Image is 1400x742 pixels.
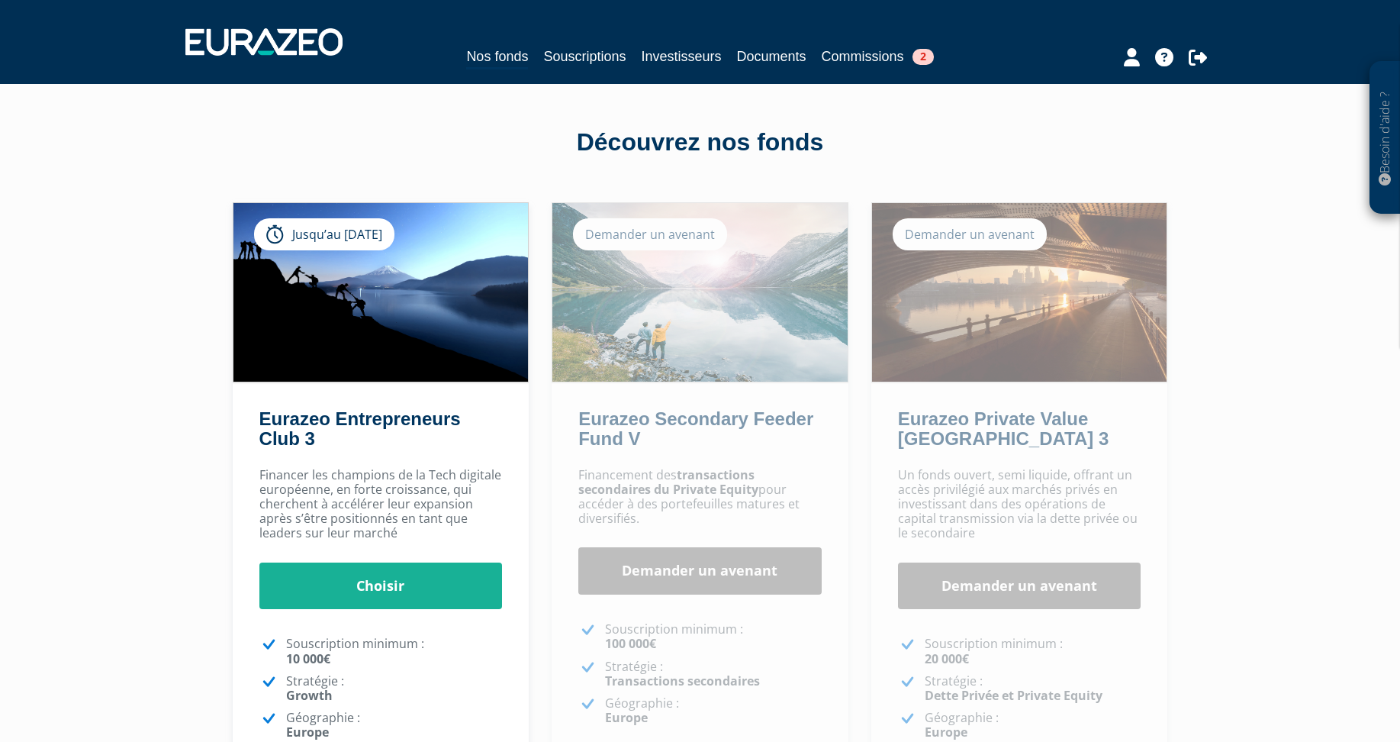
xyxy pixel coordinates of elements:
[259,468,503,541] p: Financer les champions de la Tech digitale européenne, en forte croissance, qui cherchent à accél...
[893,218,1047,250] div: Demander un avenant
[641,46,721,67] a: Investisseurs
[605,622,822,651] p: Souscription minimum :
[898,468,1141,541] p: Un fonds ouvert, semi liquide, offrant un accès privilégié aux marchés privés en investissant dan...
[925,674,1141,703] p: Stratégie :
[259,408,461,449] a: Eurazeo Entrepreneurs Club 3
[286,637,503,666] p: Souscription minimum :
[578,468,822,527] p: Financement des pour accéder à des portefeuilles matures et diversifiés.
[925,724,967,740] strong: Europe
[286,724,329,740] strong: Europe
[925,711,1141,740] p: Géographie :
[605,696,822,725] p: Géographie :
[925,637,1141,666] p: Souscription minimum :
[286,711,503,740] p: Géographie :
[898,408,1109,449] a: Eurazeo Private Value [GEOGRAPHIC_DATA] 3
[543,46,626,67] a: Souscriptions
[466,46,528,69] a: Nos fonds
[737,46,806,67] a: Documents
[552,203,848,382] img: Eurazeo Secondary Feeder Fund V
[925,650,969,667] strong: 20 000€
[1376,69,1394,207] p: Besoin d'aide ?
[578,408,813,449] a: Eurazeo Secondary Feeder Fund V
[925,687,1102,704] strong: Dette Privée et Private Equity
[605,709,648,726] strong: Europe
[286,687,333,704] strong: Growth
[872,203,1167,382] img: Eurazeo Private Value Europe 3
[578,466,758,498] strong: transactions secondaires du Private Equity
[266,125,1135,160] div: Découvrez nos fonds
[286,674,503,703] p: Stratégie :
[254,218,394,250] div: Jusqu’au [DATE]
[822,46,934,67] a: Commissions2
[185,28,343,56] img: 1732889491-logotype_eurazeo_blanc_rvb.png
[912,49,934,65] span: 2
[286,650,330,667] strong: 10 000€
[605,635,656,652] strong: 100 000€
[259,563,503,610] a: Choisir
[573,218,727,250] div: Demander un avenant
[605,660,822,689] p: Stratégie :
[233,203,529,382] img: Eurazeo Entrepreneurs Club 3
[898,563,1141,610] a: Demander un avenant
[578,547,822,595] a: Demander un avenant
[605,673,760,689] strong: Transactions secondaires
